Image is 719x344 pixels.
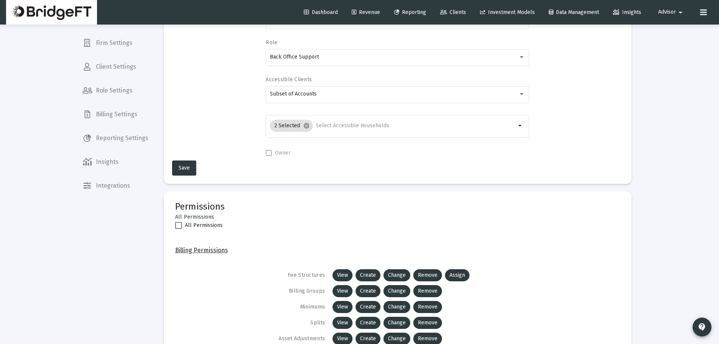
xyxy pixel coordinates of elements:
u: Billing Permissions [175,247,228,254]
img: Dashboard [12,5,91,20]
mat-chip: Create [356,301,380,313]
mat-chip: Remove [413,301,442,313]
a: Reporting Settings [77,129,154,147]
mat-chip: View [333,317,353,329]
span: Back Office Support [270,54,319,60]
mat-chip: Remove [413,285,442,297]
span: Owner [275,148,291,157]
mat-icon: contact_support [697,322,707,332]
span: Insights [613,9,641,15]
mat-chip: View [333,301,353,313]
mat-chip: Change [383,285,410,297]
a: Clients [434,5,472,20]
a: Data Management [543,5,605,20]
a: Insights [77,153,154,171]
span: Reporting [394,9,426,15]
mat-chip: Change [383,269,410,281]
a: Dashboard [298,5,344,20]
mat-chip: Create [356,269,380,281]
a: All Permissions [175,214,214,220]
a: Role Settings [77,82,154,100]
input: Select Accessible Households [316,123,516,129]
span: Dashboard [304,9,338,15]
mat-icon: arrow_drop_down [676,5,685,20]
a: Investment Models [474,5,541,20]
mat-icon: cancel [303,122,310,129]
mat-chip: View [333,285,353,297]
mat-chip: Create [356,317,380,329]
label: Role [266,39,525,46]
mat-chip: View [333,269,353,281]
label: Billing Groups [243,288,325,294]
label: Splits [243,319,325,326]
a: Client Settings [77,58,154,76]
label: Asset Adjustments [243,335,325,342]
label: Minimums [243,304,325,310]
mat-chip: Assign [445,269,470,281]
label: Accessible Clients [266,76,525,83]
span: Investment Models [480,9,535,15]
span: Save [179,165,190,171]
mat-chip-list: Selection [270,118,516,133]
mat-icon: arrow_drop_down [516,121,525,130]
span: All Permissions [185,221,223,230]
span: Subset of Accounts [270,91,317,97]
span: Advisor [658,9,676,15]
a: Revenue [346,5,386,20]
a: Reporting [388,5,432,20]
a: Insights [607,5,647,20]
span: Clients [440,9,466,15]
mat-chip: Create [356,285,380,297]
a: Integrations [77,177,154,195]
mat-chip: 2 Selected [270,120,313,132]
mat-card-title: Permissions [175,203,225,210]
mat-chip: Remove [413,269,442,281]
button: Save [172,160,196,176]
mat-chip: Change [383,301,410,313]
span: Revenue [352,9,380,15]
mat-chip: Change [383,317,410,329]
button: Advisor [649,5,694,20]
a: Firm Settings [77,34,154,52]
span: Data Management [549,9,599,15]
label: Fee Structures [243,272,325,278]
a: Billing Settings [77,105,154,123]
mat-chip: Remove [413,317,442,329]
